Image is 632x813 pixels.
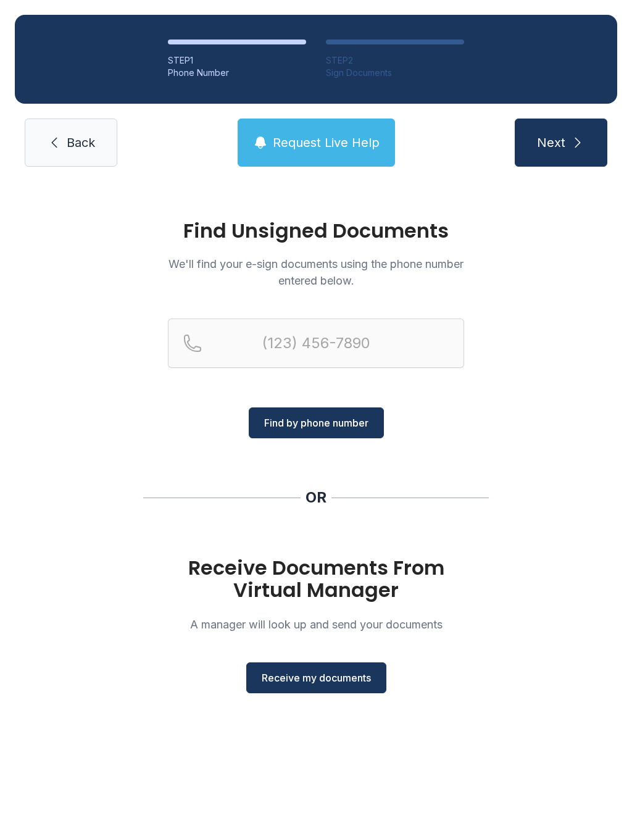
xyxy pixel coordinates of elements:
p: A manager will look up and send your documents [168,616,464,633]
span: Request Live Help [273,134,380,151]
div: OR [306,488,326,507]
div: Sign Documents [326,67,464,79]
div: STEP 2 [326,54,464,67]
div: STEP 1 [168,54,306,67]
span: Back [67,134,95,151]
span: Find by phone number [264,415,368,430]
input: Reservation phone number [168,319,464,368]
span: Next [537,134,565,151]
div: Phone Number [168,67,306,79]
h1: Find Unsigned Documents [168,221,464,241]
p: We'll find your e-sign documents using the phone number entered below. [168,256,464,289]
span: Receive my documents [262,670,371,685]
h1: Receive Documents From Virtual Manager [168,557,464,601]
